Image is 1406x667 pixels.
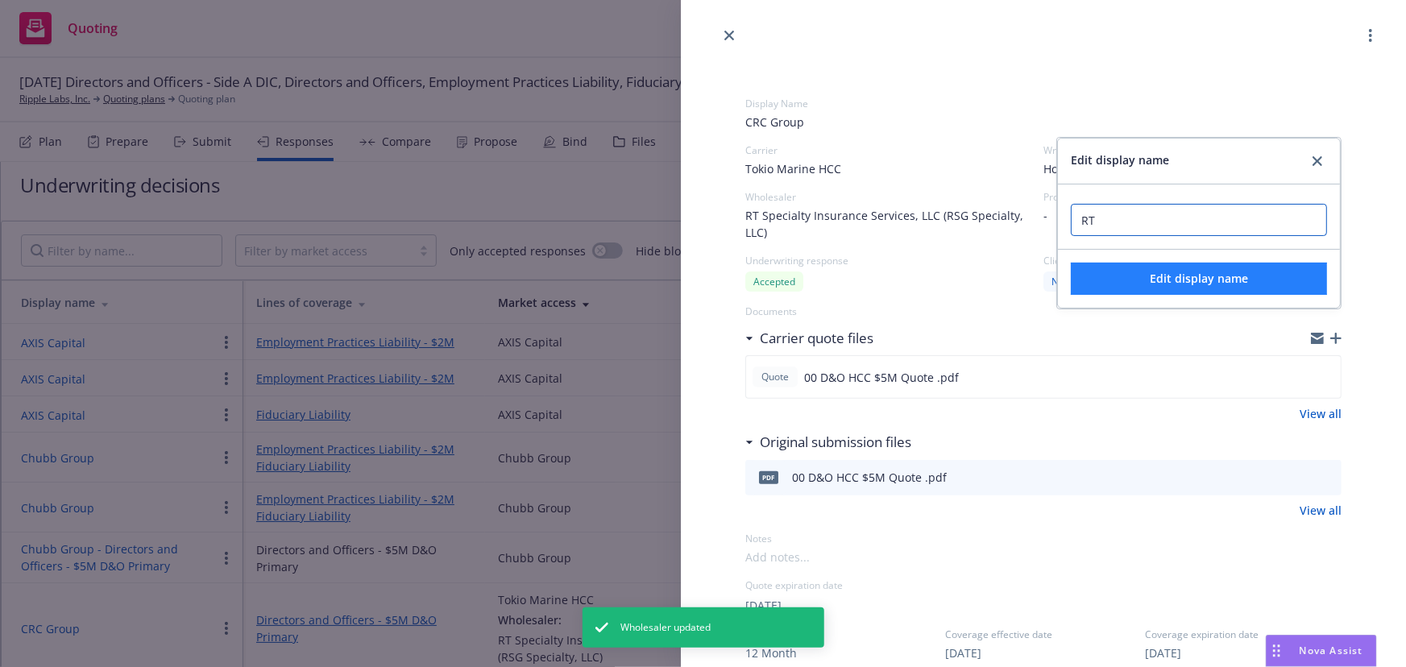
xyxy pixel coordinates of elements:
div: Accepted [745,271,803,292]
div: Program administrator [1043,190,1147,204]
a: View all [1300,502,1342,519]
span: Houston Casualty Company [1043,160,1192,177]
span: Policy term [745,628,942,641]
button: [DATE] [945,644,981,661]
span: Tokio Marine HCC [745,160,841,177]
div: Notes [745,532,1342,545]
button: [DATE] [1145,644,1181,661]
button: Edit display name [1071,263,1327,295]
h3: Original submission files [760,432,911,453]
div: Carrier quote files [745,328,873,349]
div: Quote expiration date [745,578,1342,592]
span: Wholesaler updated [621,620,711,635]
div: Client response [1043,254,1342,267]
a: close [1308,151,1327,171]
button: preview file [1320,367,1334,387]
button: Nova Assist [1266,635,1377,667]
span: - [1043,207,1047,224]
div: Display Name [745,97,1342,110]
span: Coverage effective date [945,628,1142,641]
button: download file [1295,468,1308,487]
div: Carrier [745,143,1043,157]
button: download file [1294,367,1307,387]
span: Edit display name [1150,271,1248,286]
div: Writing company [1043,143,1342,157]
div: Drag to move [1267,636,1287,666]
span: Coverage expiration date [1145,628,1342,641]
span: Edit display name [1071,151,1169,171]
div: No response [1043,271,1117,292]
h3: Carrier quote files [760,328,873,349]
div: Original submission files [745,432,911,453]
span: 00 D&O HCC $5M Quote .pdf [804,369,959,386]
div: Documents [745,304,1342,318]
div: Wholesaler [745,190,1043,204]
button: [DATE] [745,597,782,614]
span: CRC Group [745,114,1342,130]
div: 00 D&O HCC $5M Quote .pdf [792,469,947,486]
a: View all [1300,405,1342,422]
span: RT Specialty Insurance Services, LLC (RSG Specialty, LLC) [745,207,1043,241]
a: close [720,26,739,45]
span: pdf [759,471,778,483]
span: Nova Assist [1300,644,1363,657]
button: preview file [1321,468,1335,487]
div: Underwriting response [745,254,1043,267]
span: Quote [759,370,791,384]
